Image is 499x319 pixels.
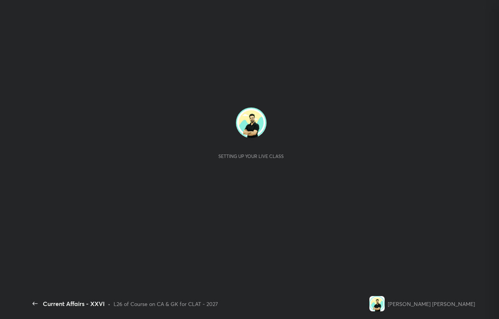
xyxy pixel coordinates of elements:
[369,296,385,311] img: cbb332b380cd4d0a9bcabf08f684c34f.jpg
[218,153,284,159] div: Setting up your live class
[108,300,111,308] div: •
[236,107,267,138] img: cbb332b380cd4d0a9bcabf08f684c34f.jpg
[114,300,218,308] div: L26 of Course on CA & GK for CLAT - 2027
[43,299,105,308] div: Current Affairs - XXVI
[388,300,475,308] div: [PERSON_NAME] [PERSON_NAME]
